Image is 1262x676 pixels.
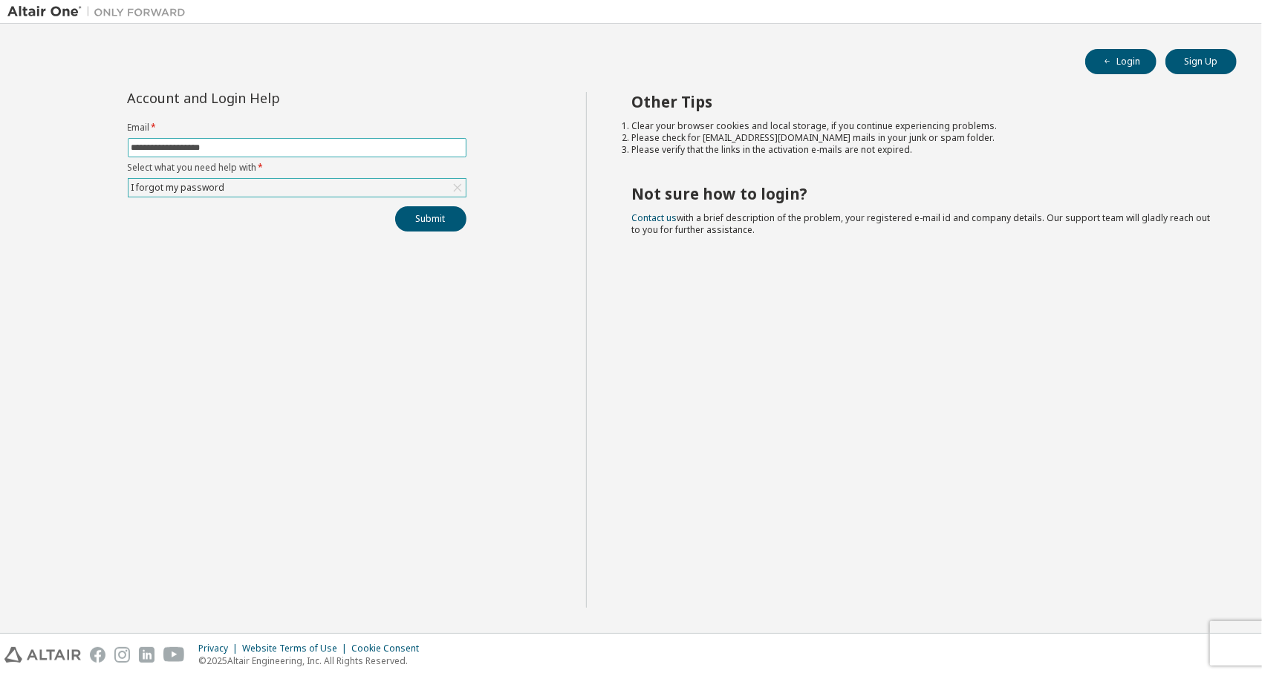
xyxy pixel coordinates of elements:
[631,120,1210,132] li: Clear your browser cookies and local storage, if you continue experiencing problems.
[129,180,227,196] div: I forgot my password
[139,647,155,663] img: linkedin.svg
[631,92,1210,111] h2: Other Tips
[4,647,81,663] img: altair_logo.svg
[351,643,428,654] div: Cookie Consent
[631,184,1210,203] h2: Not sure how to login?
[114,647,130,663] img: instagram.svg
[128,122,466,134] label: Email
[128,92,399,104] div: Account and Login Help
[631,211,677,224] a: Contact us
[242,643,351,654] div: Website Terms of Use
[1165,49,1237,74] button: Sign Up
[1085,49,1157,74] button: Login
[631,211,1210,236] span: with a brief description of the problem, your registered e-mail id and company details. Our suppo...
[198,643,242,654] div: Privacy
[129,179,466,197] div: I forgot my password
[90,647,105,663] img: facebook.svg
[7,4,193,19] img: Altair One
[631,132,1210,144] li: Please check for [EMAIL_ADDRESS][DOMAIN_NAME] mails in your junk or spam folder.
[163,647,185,663] img: youtube.svg
[631,144,1210,156] li: Please verify that the links in the activation e-mails are not expired.
[198,654,428,667] p: © 2025 Altair Engineering, Inc. All Rights Reserved.
[128,162,466,174] label: Select what you need help with
[395,206,466,232] button: Submit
